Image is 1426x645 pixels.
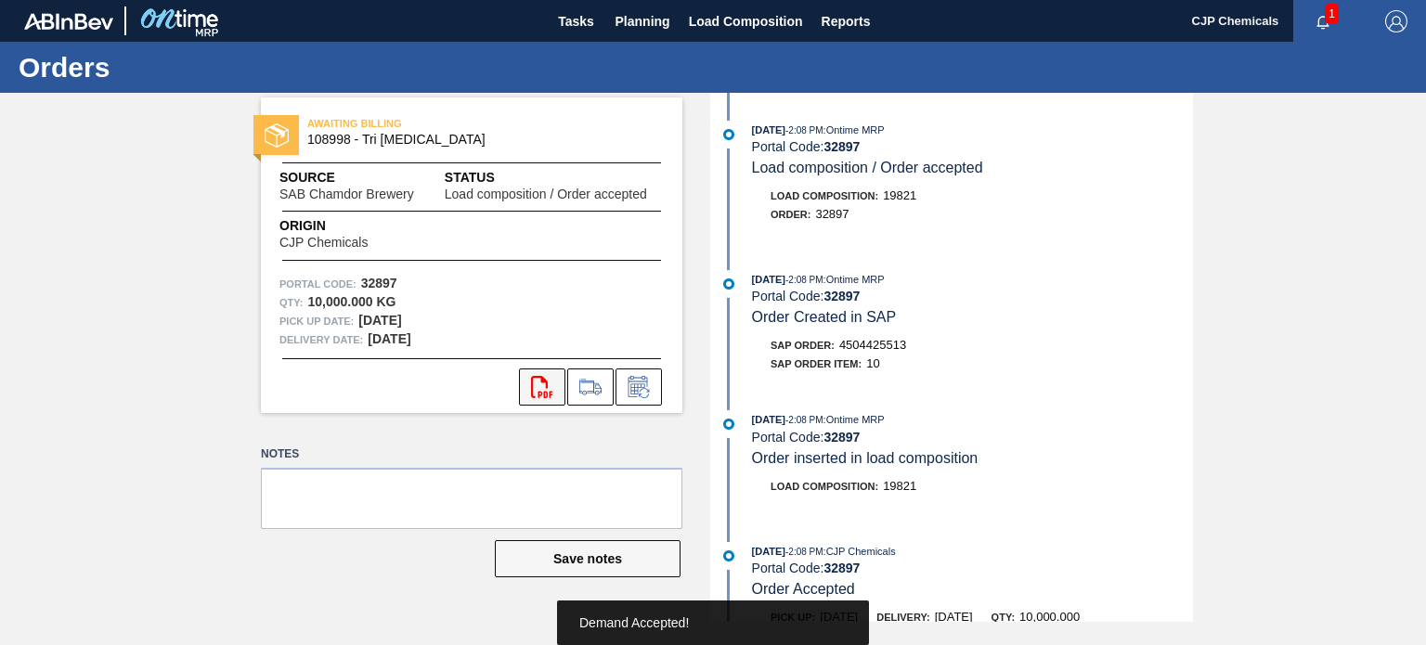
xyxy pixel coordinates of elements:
[752,309,897,325] span: Order Created in SAP
[785,125,823,135] span: - 2:08 PM
[279,168,445,187] span: Source
[771,209,810,220] span: Order :
[771,358,862,369] span: SAP Order Item:
[866,356,879,370] span: 10
[785,415,823,425] span: - 2:08 PM
[358,313,401,328] strong: [DATE]
[723,550,734,561] img: atual
[823,414,885,425] span: : Ontime MRP
[24,13,113,30] img: TNhmsLtSVTkK8tSr43FrP2fwEKptu5GPRR3wAAAABJRU5ErkJggg==
[19,57,348,78] h1: Orders
[823,274,885,285] span: : Ontime MRP
[1019,610,1080,624] span: 10,000.000
[752,430,1193,445] div: Portal Code:
[723,129,734,140] img: atual
[823,139,860,154] strong: 32897
[723,278,734,290] img: atual
[279,216,414,236] span: Origin
[785,547,823,557] span: - 2:08 PM
[445,168,664,187] span: Status
[616,10,670,32] span: Planning
[495,540,681,577] button: Save notes
[445,187,647,201] span: Load composition / Order accepted
[839,338,906,352] span: 4504425513
[556,10,597,32] span: Tasks
[883,188,916,202] span: 19821
[1325,4,1339,24] span: 1
[822,10,871,32] span: Reports
[823,289,860,303] strong: 32897
[307,133,644,147] span: 108998 - Tri Sodium Citrate
[752,160,983,175] span: Load composition / Order accepted
[689,10,803,32] span: Load Composition
[368,331,410,346] strong: [DATE]
[823,561,860,575] strong: 32897
[935,610,973,624] span: [DATE]
[279,275,356,293] span: Portal Code:
[823,430,860,445] strong: 32897
[752,561,1193,575] div: Portal Code:
[883,479,916,493] span: 19821
[771,340,835,351] span: SAP Order:
[815,207,849,221] span: 32897
[992,612,1015,623] span: Qty:
[279,187,414,201] span: SAB Chamdor Brewery
[265,123,289,148] img: status
[279,330,363,349] span: Delivery Date:
[752,450,979,466] span: Order inserted in load composition
[519,368,565,406] div: Open PDF file
[361,276,397,290] strong: 32897
[279,312,354,330] span: Pick up Date:
[752,414,785,425] span: [DATE]
[307,114,567,133] span: AWAITING BILLING
[752,581,855,597] span: Order Accepted
[307,294,395,309] strong: 10,000.000 KG
[279,236,368,250] span: CJP Chemicals
[752,546,785,557] span: [DATE]
[567,368,614,406] div: Go to Load Composition
[771,481,878,492] span: Load Composition :
[823,124,885,135] span: : Ontime MRP
[752,289,1193,303] div: Portal Code:
[785,275,823,285] span: - 2:08 PM
[752,274,785,285] span: [DATE]
[579,615,689,630] span: Demand Accepted!
[771,190,878,201] span: Load Composition :
[876,612,929,623] span: Delivery:
[752,139,1193,154] div: Portal Code:
[1293,8,1353,34] button: Notifications
[752,124,785,135] span: [DATE]
[261,441,682,468] label: Notes
[1385,10,1407,32] img: Logout
[723,419,734,430] img: atual
[279,293,303,312] span: Qty :
[616,368,662,406] div: Inform order change
[823,546,896,557] span: : CJP Chemicals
